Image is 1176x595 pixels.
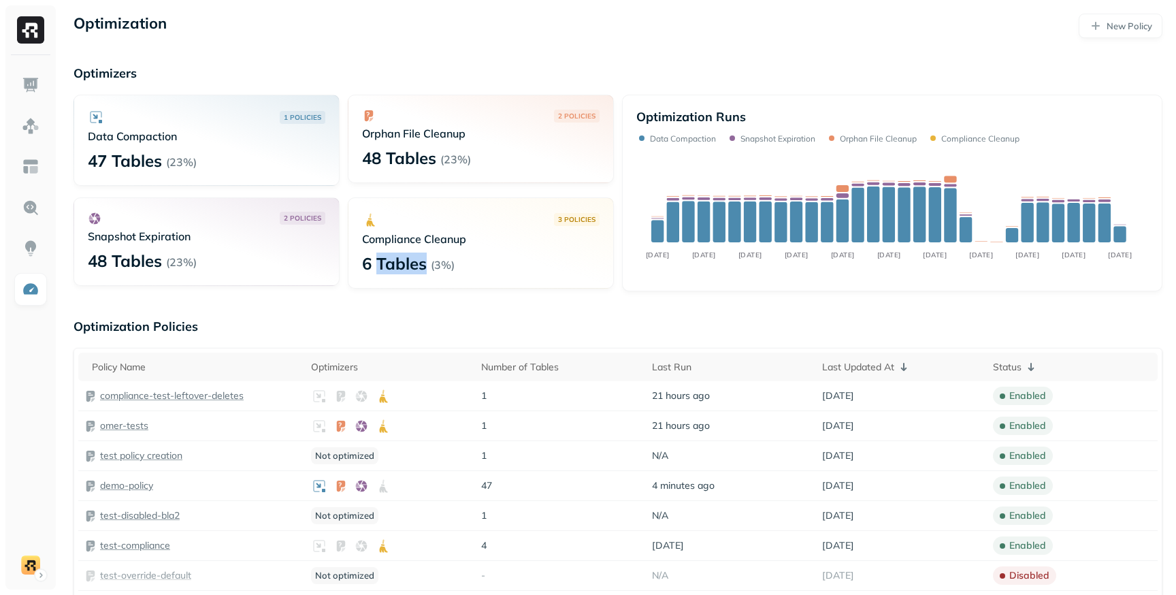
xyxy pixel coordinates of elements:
a: omer-tests [100,419,148,432]
tspan: [DATE] [877,251,901,259]
p: Optimization Policies [73,319,1162,334]
p: Compliance Cleanup [941,133,1019,144]
p: enabled [1009,539,1046,552]
tspan: [DATE] [1062,251,1085,259]
tspan: [DATE] [785,251,808,259]
tspan: [DATE] [831,251,855,259]
p: ( 23% ) [166,155,197,169]
span: [DATE] [822,449,854,462]
a: test-override-default [100,569,191,582]
p: Optimization [73,14,167,38]
span: [DATE] [822,569,854,582]
img: Asset Explorer [22,158,39,176]
div: Optimizers [311,361,470,374]
img: Assets [22,117,39,135]
p: 47 [481,479,640,492]
a: compliance-test-leftover-deletes [100,389,244,402]
p: Orphan File Cleanup [840,133,917,144]
p: Compliance Cleanup [362,232,600,246]
p: ( 3% ) [431,258,455,272]
tspan: [DATE] [692,251,716,259]
p: 48 Tables [362,147,436,169]
p: Optimization Runs [636,109,746,125]
span: N/A [652,569,668,582]
a: test policy creation [100,449,182,462]
tspan: [DATE] [923,251,947,259]
a: test-disabled-bla2 [100,509,180,522]
img: Optimization [22,280,39,298]
div: Policy Name [92,361,300,374]
p: Not optimized [311,507,378,524]
p: 1 [481,389,640,402]
tspan: [DATE] [1015,251,1039,259]
p: enabled [1009,479,1046,492]
p: Snapshot Expiration [88,229,325,243]
a: demo-policy [100,479,153,492]
div: Last Run [652,361,811,374]
p: enabled [1009,389,1046,402]
p: ( 23% ) [440,152,471,166]
p: enabled [1009,449,1046,462]
span: [DATE] [822,509,854,522]
span: 21 hours ago [652,389,710,402]
span: 4 minutes ago [652,479,715,492]
p: Not optimized [311,447,378,464]
p: 2 POLICIES [284,213,321,223]
img: Insights [22,240,39,257]
span: N/A [652,509,668,522]
p: New Policy [1107,20,1152,33]
p: Snapshot Expiration [740,133,815,144]
a: New Policy [1079,14,1162,38]
p: 4 [481,539,640,552]
span: [DATE] [822,539,854,552]
span: [DATE] [652,539,684,552]
p: 1 [481,419,640,432]
tspan: [DATE] [1108,251,1132,259]
span: 21 hours ago [652,419,710,432]
p: 6 Tables [362,253,427,274]
p: 1 [481,449,640,462]
p: Data Compaction [88,129,325,143]
p: disabled [1009,569,1049,582]
p: 2 POLICIES [558,111,595,121]
span: [DATE] [822,389,854,402]
p: enabled [1009,419,1046,432]
p: Data Compaction [650,133,716,144]
div: Status [993,359,1152,375]
p: 1 [481,509,640,522]
img: demo [21,556,40,575]
p: 48 Tables [88,250,162,272]
img: Ryft [17,16,44,44]
p: enabled [1009,509,1046,522]
span: [DATE] [822,419,854,432]
img: Query Explorer [22,199,39,216]
a: test-compliance [100,539,170,552]
p: Orphan File Cleanup [362,127,600,140]
p: 1 POLICIES [284,112,321,123]
img: Dashboard [22,76,39,94]
div: Number of Tables [481,361,640,374]
tspan: [DATE] [646,251,670,259]
tspan: [DATE] [738,251,762,259]
p: 3 POLICIES [558,214,595,225]
span: [DATE] [822,479,854,492]
p: - [481,569,640,582]
p: Optimizers [73,65,1162,81]
span: N/A [652,449,668,462]
tspan: [DATE] [969,251,993,259]
p: 47 Tables [88,150,162,172]
div: Last Updated At [822,359,981,375]
p: Not optimized [311,567,378,584]
p: ( 23% ) [166,255,197,269]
